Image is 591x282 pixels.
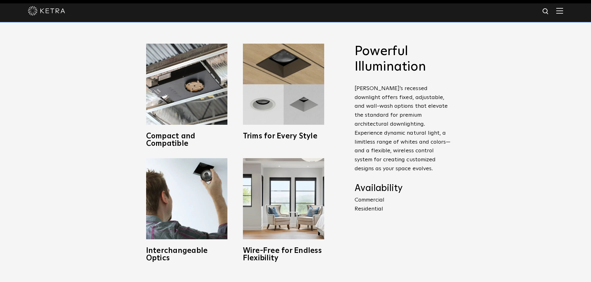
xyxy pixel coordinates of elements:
h3: Interchangeable Optics [146,247,227,262]
img: D3_WV_Bedroom [243,158,324,239]
h3: Trims for Every Style [243,132,324,140]
img: trims-for-every-style [243,44,324,125]
img: compact-and-copatible [146,44,227,125]
img: Hamburger%20Nav.svg [556,8,563,14]
img: search icon [542,8,550,15]
p: Commercial Residential [355,196,451,214]
h3: Compact and Compatible [146,132,227,147]
p: [PERSON_NAME]’s recessed downlight offers fixed, adjustable, and wall-wash options that elevate t... [355,84,451,173]
h4: Availability [355,183,451,194]
h3: Wire-Free for Endless Flexibility [243,247,324,262]
h2: Powerful Illumination [355,44,451,75]
img: D3_OpticSwap [146,158,227,239]
img: ketra-logo-2019-white [28,6,65,15]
